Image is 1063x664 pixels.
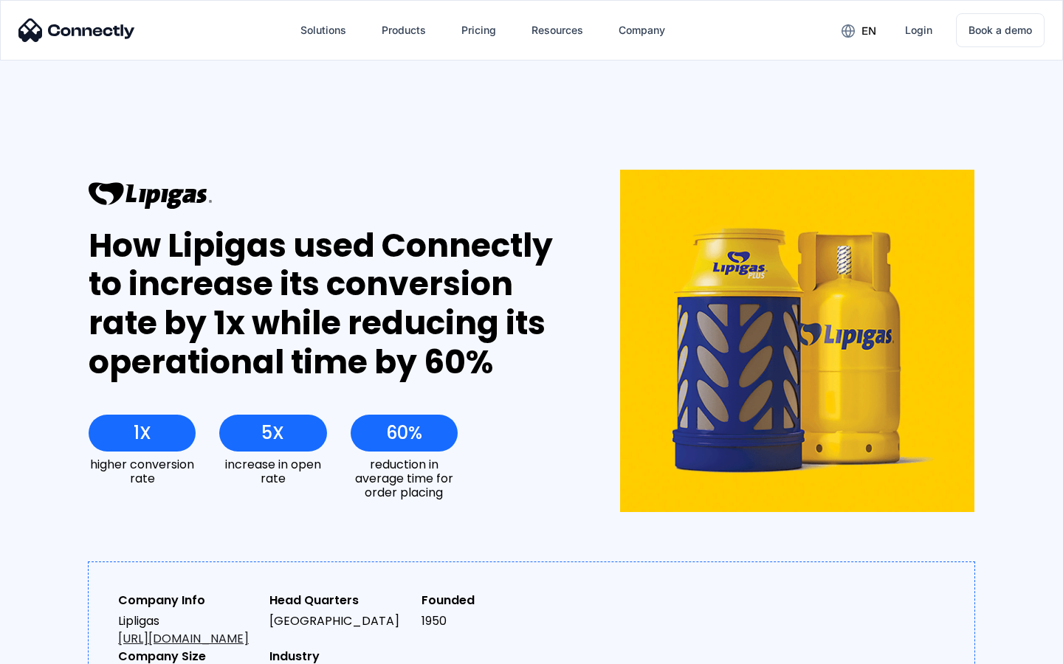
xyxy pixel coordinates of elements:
div: How Lipigas used Connectly to increase its conversion rate by 1x while reducing its operational t... [89,226,566,382]
a: [URL][DOMAIN_NAME] [118,630,249,647]
div: [GEOGRAPHIC_DATA] [269,612,409,630]
a: Pricing [450,13,508,48]
div: Solutions [300,20,346,41]
div: reduction in average time for order placing [351,457,458,500]
ul: Language list [30,638,89,659]
div: Company Info [118,592,258,609]
div: 60% [386,423,422,443]
a: Book a demo [956,13,1045,47]
div: 1X [134,423,151,443]
img: Connectly Logo [18,18,135,42]
div: increase in open rate [219,457,326,485]
div: Head Quarters [269,592,409,609]
div: 1950 [422,612,561,630]
a: Login [893,13,944,48]
div: Lipligas [118,612,258,648]
div: Founded [422,592,561,609]
div: higher conversion rate [89,457,196,485]
aside: Language selected: English [15,638,89,659]
div: Pricing [461,20,496,41]
div: Company [619,20,665,41]
div: 5X [261,423,284,443]
div: en [861,21,876,41]
div: Resources [531,20,583,41]
div: Login [905,20,932,41]
div: Products [382,20,426,41]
